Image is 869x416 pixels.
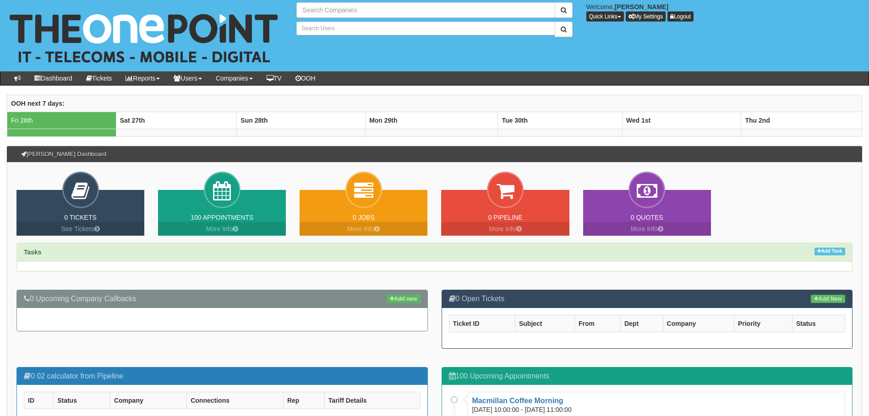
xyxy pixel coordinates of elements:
[158,222,286,236] a: More Info
[811,295,845,303] a: Add New
[64,214,97,221] a: 0 Tickets
[119,71,167,85] a: Reports
[300,222,427,236] a: More Info
[615,3,668,11] b: [PERSON_NAME]
[54,392,110,409] th: Status
[814,248,845,255] a: Add Task
[586,11,624,22] button: Quick Links
[498,112,622,129] th: Tue 30th
[574,315,620,332] th: From
[734,315,792,332] th: Priority
[449,295,846,303] h3: 0 Open Tickets
[741,112,862,129] th: Thu 2nd
[16,222,144,236] a: See Tickets
[27,71,79,85] a: Dashboard
[631,214,663,221] a: 0 Quotes
[24,295,421,303] h3: 0 Upcoming Company Callbacks
[260,71,289,85] a: TV
[472,397,563,405] a: Macmillan Coffee Morning
[792,315,845,332] th: Status
[79,71,119,85] a: Tickets
[283,392,324,409] th: Rep
[620,315,663,332] th: Dept
[324,392,420,409] th: Tariff Details
[167,71,209,85] a: Users
[366,112,498,129] th: Mon 29th
[24,392,54,409] th: ID
[441,222,569,236] a: More Info
[622,112,741,129] th: Wed 1st
[387,295,420,303] a: Add new
[353,214,375,221] a: 0 Jobs
[515,315,574,332] th: Subject
[663,315,734,332] th: Company
[237,112,366,129] th: Sun 28th
[583,222,711,236] a: More Info
[7,95,862,112] th: OOH next 7 days:
[16,146,111,162] h3: [PERSON_NAME] Dashboard
[116,112,237,129] th: Sat 27th
[289,71,322,85] a: OOH
[579,2,869,22] div: Welcome,
[187,392,284,409] th: Connections
[24,249,42,256] strong: Tasks
[110,392,186,409] th: Company
[472,405,579,414] div: [DATE] 10:00:00 - [DATE] 11:00:00
[296,22,555,35] input: Search Users
[449,315,515,332] th: Ticket ID
[488,214,523,221] a: 0 Pipeline
[296,2,555,18] input: Search Companies
[7,112,116,129] td: Fri 26th
[191,214,253,221] a: 100 Appointments
[209,71,260,85] a: Companies
[626,11,666,22] a: My Settings
[24,372,421,380] h3: 0 02 calculator from Pipeline
[449,372,846,380] h3: 100 Upcoming Appointments
[667,11,694,22] a: Logout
